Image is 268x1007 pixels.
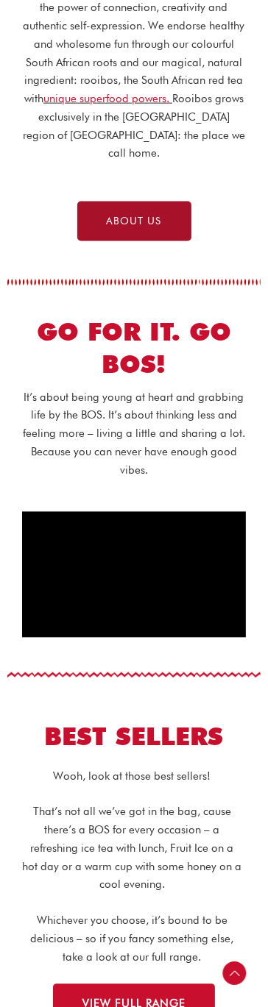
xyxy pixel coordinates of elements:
[43,92,169,105] a: unique superfood powers.
[22,803,241,894] p: That’s not all we’ve got in the bag, cause there’s a BOS for every occasion – a refreshing ice te...
[77,202,191,241] a: ABOUT US
[107,216,162,227] span: ABOUT US
[22,512,246,638] iframe: Go for it. Go BOS!
[22,316,246,381] h2: GO FOR IT. GO BOS!
[22,721,246,753] h2: BEST SELLERS
[22,768,241,786] p: Wooh, look at those best sellers!
[22,912,241,967] p: Whichever you choose, it’s bound to be delicious – so if you fancy something else, take a look at...
[22,389,246,480] p: It’s about being young at heart and grabbing life by the BOS. It’s about thinking less and feelin...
